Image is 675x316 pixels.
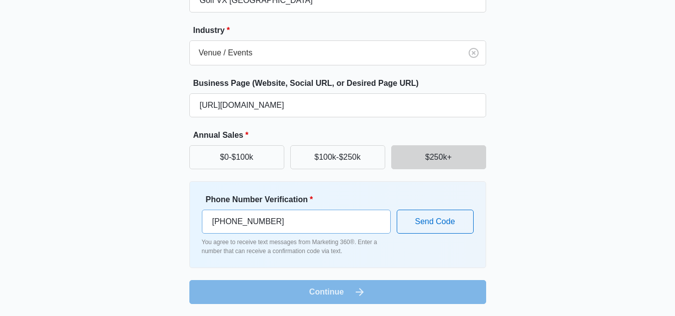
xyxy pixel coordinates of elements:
[397,210,474,234] button: Send Code
[202,210,391,234] input: Ex. +1-555-555-5555
[391,145,486,169] button: $250k+
[206,194,395,206] label: Phone Number Verification
[193,129,490,141] label: Annual Sales
[290,145,385,169] button: $100k-$250k
[193,77,490,89] label: Business Page (Website, Social URL, or Desired Page URL)
[193,24,490,36] label: Industry
[466,45,482,61] button: Clear
[189,93,486,117] input: e.g. janesplumbing.com
[189,145,284,169] button: $0-$100k
[202,238,391,256] p: You agree to receive text messages from Marketing 360®. Enter a number that can receive a confirm...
